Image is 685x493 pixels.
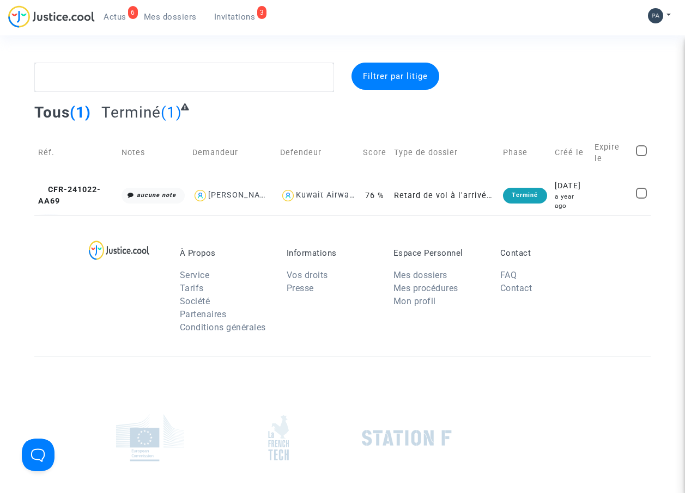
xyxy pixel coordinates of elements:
[591,130,632,176] td: Expire le
[362,430,452,446] img: stationf.png
[180,322,266,332] a: Conditions générales
[287,248,377,258] p: Informations
[70,103,91,121] span: (1)
[180,309,227,319] a: Partenaires
[393,248,484,258] p: Espace Personnel
[34,103,70,121] span: Tous
[500,283,532,293] a: Contact
[276,130,359,176] td: Defendeur
[280,188,296,204] img: icon-user.svg
[363,71,428,81] span: Filtrer par litige
[161,103,182,121] span: (1)
[214,12,256,22] span: Invitations
[208,190,275,200] div: [PERSON_NAME]
[503,188,547,203] div: Terminé
[89,241,149,260] img: logo-lg.svg
[95,9,135,25] a: 6Actus
[118,130,189,176] td: Notes
[8,5,95,28] img: jc-logo.svg
[390,130,499,176] td: Type de dossier
[500,270,517,280] a: FAQ
[180,283,204,293] a: Tarifs
[180,296,210,306] a: Société
[287,270,328,280] a: Vos droits
[22,439,54,471] iframe: Help Scout Beacon - Open
[648,8,663,23] img: dc356cb22233be088507537636d792bf
[137,192,176,199] i: aucune note
[268,415,289,461] img: french_tech.png
[34,130,118,176] td: Réf.
[180,248,270,258] p: À Propos
[116,414,184,461] img: europe_commision.png
[393,270,447,280] a: Mes dossiers
[365,191,384,200] span: 76 %
[359,130,390,176] td: Score
[296,190,358,200] div: Kuwait Airways
[101,103,161,121] span: Terminé
[104,12,126,22] span: Actus
[393,283,458,293] a: Mes procédures
[551,130,591,176] td: Créé le
[555,180,587,192] div: [DATE]
[257,6,267,19] div: 3
[555,192,587,211] div: a year ago
[192,188,208,204] img: icon-user.svg
[390,176,499,214] td: Retard de vol à l'arrivée (Règlement CE n°261/2004)
[38,185,101,206] span: CFR-241022-AA69
[180,270,210,280] a: Service
[205,9,264,25] a: 3Invitations
[189,130,276,176] td: Demandeur
[499,130,550,176] td: Phase
[135,9,205,25] a: Mes dossiers
[393,296,436,306] a: Mon profil
[128,6,138,19] div: 6
[500,248,591,258] p: Contact
[287,283,314,293] a: Presse
[144,12,197,22] span: Mes dossiers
